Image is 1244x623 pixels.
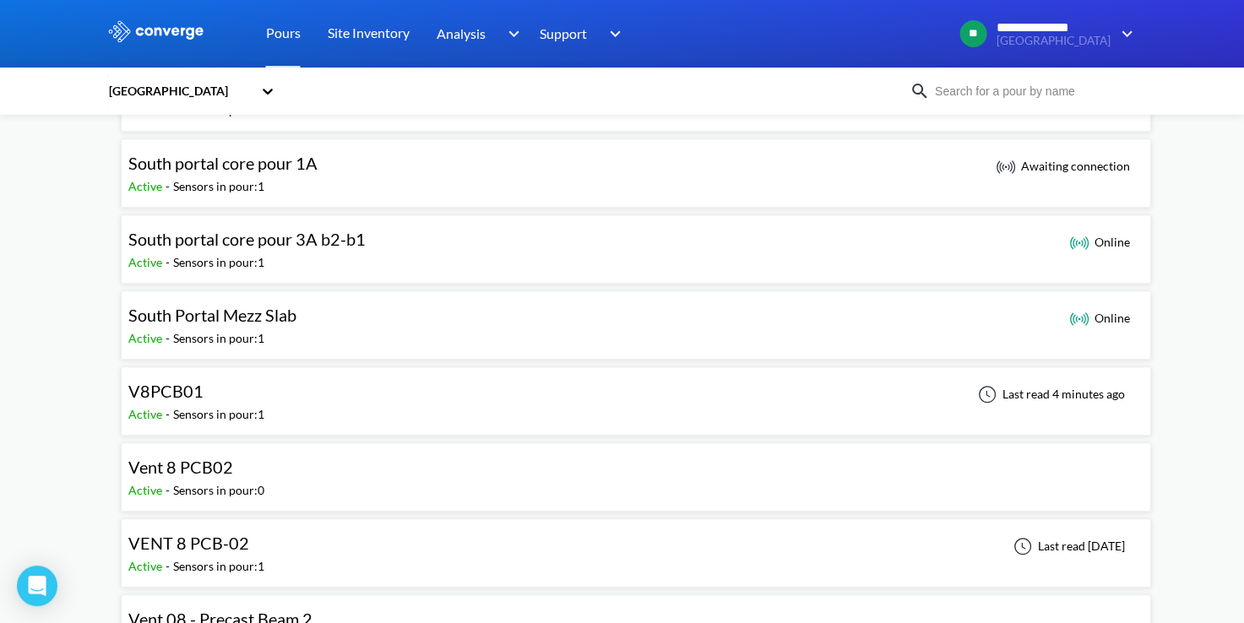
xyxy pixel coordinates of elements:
span: Active [128,255,166,269]
div: Sensors in pour: 1 [173,177,264,196]
span: V8PCB01 [128,381,204,401]
span: - [166,407,173,421]
span: - [166,483,173,497]
div: Sensors in pour: 1 [173,405,264,424]
span: - [166,179,173,193]
div: [GEOGRAPHIC_DATA] [107,82,253,100]
a: V8PCB01Active-Sensors in pour:1Last read 4 minutes ago [121,386,1151,400]
span: - [166,103,173,117]
img: online_icon.svg [1069,308,1089,328]
span: Active [128,559,166,573]
div: Last read [DATE] [1004,536,1130,556]
span: - [166,559,173,573]
img: logo_ewhite.svg [107,20,205,42]
span: Vent 8 PCB02 [128,457,233,477]
span: Active [128,179,166,193]
a: South Portal Mezz SlabActive-Sensors in pour:1 Online [121,310,1151,324]
a: VENT 8 PCB-02Active-Sensors in pour:1Last read [DATE] [121,538,1151,552]
img: downArrow.svg [599,24,626,44]
div: Sensors in pour: 0 [173,481,264,500]
img: downArrow.svg [497,24,524,44]
div: Open Intercom Messenger [17,566,57,606]
input: Search for a pour by name [930,82,1134,100]
img: online_icon.svg [1069,232,1089,252]
a: South portal core pour 3A b2-b1Active-Sensors in pour:1 Online [121,234,1151,248]
img: icon-search.svg [910,81,930,101]
img: downArrow.svg [1111,24,1138,44]
div: Last read 4 minutes ago [969,384,1130,404]
img: awaiting_connection_icon.svg [996,156,1016,176]
a: Vent 8 PCB02Active-Sensors in pour:0 [121,462,1151,476]
div: Online [1069,308,1130,328]
span: South portal core pour 3A b2-b1 [128,229,366,249]
span: South Portal Mezz Slab [128,305,296,325]
span: - [166,331,173,345]
span: Active [128,103,166,117]
div: Online [1069,232,1130,252]
span: Active [128,407,166,421]
div: Sensors in pour: 1 [173,329,264,348]
span: Active [128,331,166,345]
span: South portal core pour 1A [128,153,318,173]
span: Active [128,483,166,497]
span: Support [540,23,587,44]
div: Sensors in pour: 1 [173,253,264,272]
span: [GEOGRAPHIC_DATA] [997,35,1111,47]
span: VENT 8 PCB-02 [128,533,249,553]
a: South portal core pour 1AActive-Sensors in pour:1 Awaiting connection [121,158,1151,172]
div: Sensors in pour: 1 [173,557,264,576]
span: Analysis [437,23,486,44]
span: - [166,255,173,269]
div: Awaiting connection [996,156,1130,176]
